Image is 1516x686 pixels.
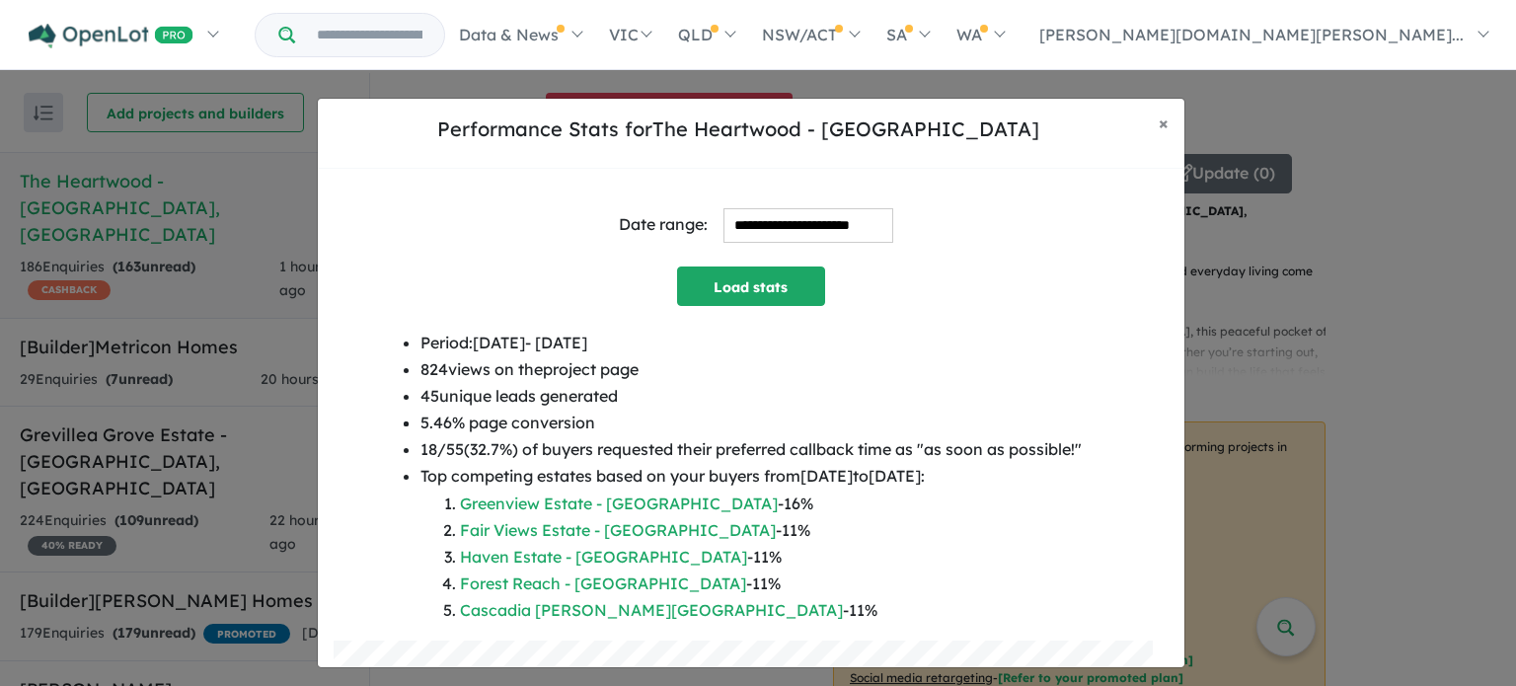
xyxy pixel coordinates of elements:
span: × [1159,112,1169,134]
li: 5.46 % page conversion [420,410,1082,436]
li: - 16 % [460,491,1082,517]
input: Try estate name, suburb, builder or developer [299,14,440,56]
a: Fair Views Estate - [GEOGRAPHIC_DATA] [460,520,776,540]
span: [PERSON_NAME][DOMAIN_NAME][PERSON_NAME]... [1039,25,1464,44]
li: Top competing estates based on your buyers from [DATE] to [DATE] : [420,463,1082,624]
li: 45 unique leads generated [420,383,1082,410]
a: Forest Reach - [GEOGRAPHIC_DATA] [460,573,746,593]
li: - 11 % [460,544,1082,571]
li: 18 / 55 ( 32.7 %) of buyers requested their preferred callback time as " as soon as possible! " [420,436,1082,463]
li: Period: [DATE] - [DATE] [420,330,1082,356]
a: Cascadia [PERSON_NAME][GEOGRAPHIC_DATA] [460,600,843,620]
a: Haven Estate - [GEOGRAPHIC_DATA] [460,547,747,567]
li: - 11 % [460,517,1082,544]
li: - 11 % [460,571,1082,597]
li: - 11 % [460,597,1082,624]
h5: Performance Stats for The Heartwood - [GEOGRAPHIC_DATA] [334,114,1143,144]
img: Openlot PRO Logo White [29,24,193,48]
li: 824 views on the project page [420,356,1082,383]
a: Greenview Estate - [GEOGRAPHIC_DATA] [460,494,778,513]
div: Date range: [619,211,708,238]
button: Load stats [677,267,825,306]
